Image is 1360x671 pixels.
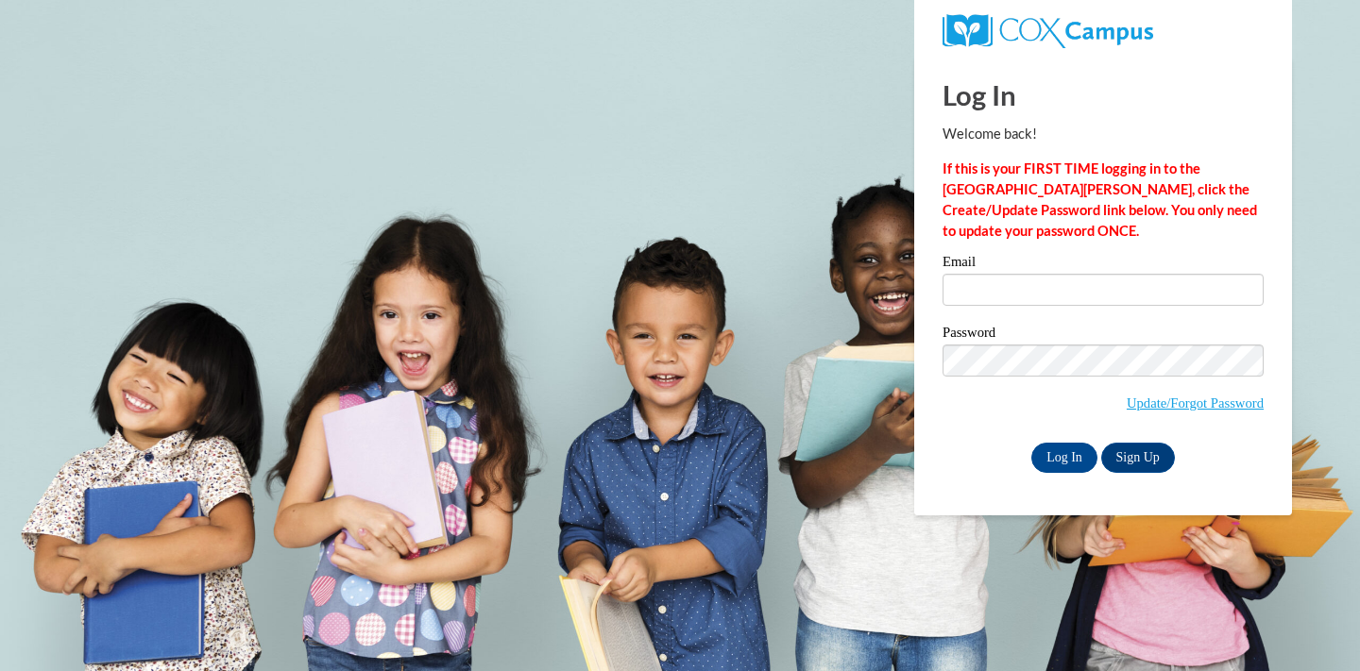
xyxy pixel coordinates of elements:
strong: If this is your FIRST TIME logging in to the [GEOGRAPHIC_DATA][PERSON_NAME], click the Create/Upd... [943,160,1257,239]
a: Update/Forgot Password [1127,395,1264,411]
h1: Log In [943,75,1264,114]
label: Email [943,255,1264,274]
img: COX Campus [943,14,1153,48]
a: Sign Up [1101,443,1175,473]
input: Log In [1031,443,1097,473]
p: Welcome back! [943,124,1264,144]
label: Password [943,326,1264,344]
a: COX Campus [943,22,1153,38]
